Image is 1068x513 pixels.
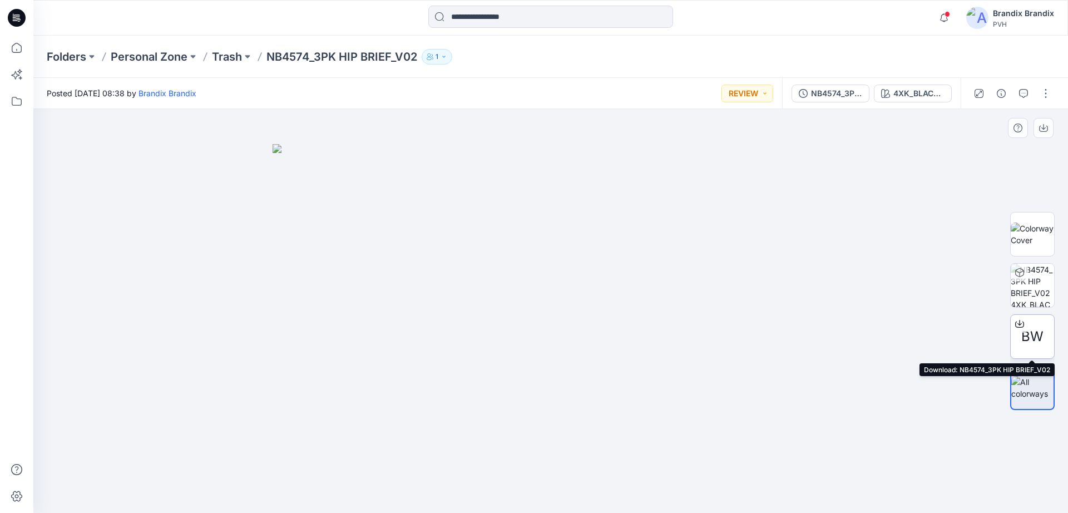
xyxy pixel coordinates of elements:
button: Details [992,85,1010,102]
a: Personal Zone [111,49,187,65]
span: BW [1021,327,1044,347]
img: Colorway Cover [1011,223,1054,246]
img: eyJhbGciOiJIUzI1NiIsImtpZCI6IjAiLCJzbHQiOiJzZXMiLCJ0eXAiOiJKV1QifQ.eyJkYXRhIjp7InR5cGUiOiJzdG9yYW... [273,144,829,513]
div: NB4574_3PK HIP BRIEF_V02 [811,87,862,100]
div: 4XK_BLACK WITH SILVER HAZE WSB [893,87,945,100]
a: Folders [47,49,86,65]
button: 1 [422,49,452,65]
div: Brandix Brandix [993,7,1054,20]
div: PVH [993,20,1054,28]
span: Posted [DATE] 08:38 by [47,87,196,99]
img: NB4574_3PK HIP BRIEF_V02 4XK_BLACK WITH SILVER HAZE WSB [1011,264,1054,307]
a: Trash [212,49,242,65]
a: Brandix Brandix [139,88,196,98]
button: 4XK_BLACK WITH SILVER HAZE WSB [874,85,952,102]
button: NB4574_3PK HIP BRIEF_V02 [792,85,869,102]
img: avatar [966,7,988,29]
p: NB4574_3PK HIP BRIEF_V02 [266,49,417,65]
img: All colorways [1011,376,1054,399]
p: 1 [436,51,438,63]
